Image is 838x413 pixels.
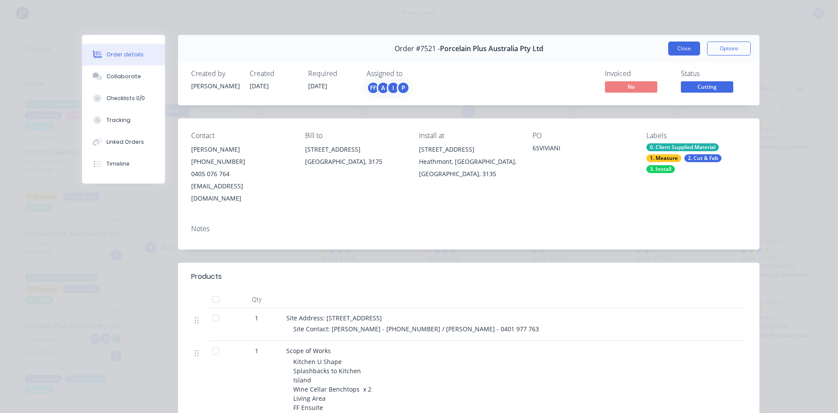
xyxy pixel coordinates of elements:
[668,42,700,56] button: Close
[605,69,670,78] div: Invoiced
[191,132,291,140] div: Contact
[397,81,410,94] div: P
[387,81,400,94] div: I
[82,131,165,153] button: Linked Orders
[419,156,519,180] div: Heathmont, [GEOGRAPHIC_DATA], [GEOGRAPHIC_DATA], 3135
[191,81,239,90] div: [PERSON_NAME]
[305,156,405,168] div: [GEOGRAPHIC_DATA], 3175
[532,143,632,156] div: 65VIVIANI
[255,313,258,323] span: 1
[440,45,543,53] span: Porcelain Plus Australia Pty Ltd
[191,156,291,168] div: [PHONE_NUMBER]
[293,325,539,333] span: Site Contact: [PERSON_NAME] - [PHONE_NUMBER] / [PERSON_NAME] - 0401 977 763
[308,69,356,78] div: Required
[255,346,258,355] span: 1
[82,66,165,87] button: Collaborate
[419,132,519,140] div: Install at
[395,45,440,53] span: Order #7521 -
[308,82,327,90] span: [DATE]
[419,143,519,180] div: [STREET_ADDRESS]Heathmont, [GEOGRAPHIC_DATA], [GEOGRAPHIC_DATA], 3135
[646,154,681,162] div: 1. Measure
[419,143,519,156] div: [STREET_ADDRESS]
[82,87,165,109] button: Checklists 0/0
[681,69,746,78] div: Status
[106,73,141,80] div: Collaborate
[286,314,382,322] span: Site Address: [STREET_ADDRESS]
[646,132,746,140] div: Labels
[191,69,239,78] div: Created by
[191,143,291,205] div: [PERSON_NAME][PHONE_NUMBER]0405 076 764[EMAIL_ADDRESS][DOMAIN_NAME]
[305,143,405,171] div: [STREET_ADDRESS][GEOGRAPHIC_DATA], 3175
[305,132,405,140] div: Bill to
[191,225,746,233] div: Notes
[681,81,733,94] button: Cutting
[305,143,405,156] div: [STREET_ADDRESS]
[106,138,144,146] div: Linked Orders
[82,44,165,66] button: Order details
[532,132,632,140] div: PO
[681,81,733,92] span: Cutting
[191,180,291,205] div: [EMAIL_ADDRESS][DOMAIN_NAME]
[106,160,130,168] div: Timeline
[250,69,298,78] div: Created
[82,109,165,131] button: Tracking
[191,168,291,180] div: 0405 076 764
[250,82,269,90] span: [DATE]
[605,81,657,92] span: No
[646,165,675,173] div: 3. Install
[106,94,145,102] div: Checklists 0/0
[646,143,719,151] div: 0. Client Supplied Material
[191,271,222,282] div: Products
[286,347,331,355] span: Scope of Works
[684,154,721,162] div: 2. Cut & Fab
[377,81,390,94] div: A
[82,153,165,175] button: Timeline
[367,81,380,94] div: FF
[230,291,283,308] div: Qty
[191,143,291,156] div: [PERSON_NAME]
[106,51,144,59] div: Order details
[707,42,751,56] button: Options
[367,81,410,94] button: FFAIP
[106,116,131,124] div: Tracking
[367,69,454,78] div: Assigned to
